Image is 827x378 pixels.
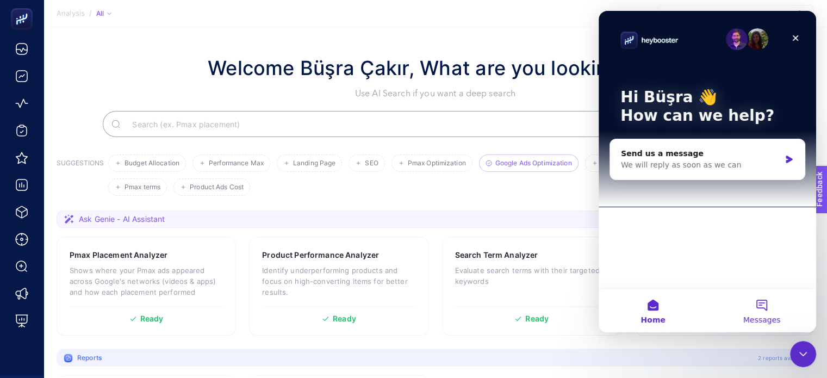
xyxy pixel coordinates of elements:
span: Performance Max [209,159,264,168]
span: Landing Page [293,159,335,168]
p: Evaluate search terms with their targeted keywords [455,265,608,287]
span: / [89,9,92,17]
h3: SUGGESTIONS [57,159,104,196]
a: Pmax Placement AnalyzerShows where your Pmax ads appeared across Google's networks (videos & apps... [57,237,236,336]
a: Search Term AnalyzerEvaluate search terms with their targeted keywordsReady [442,237,621,336]
span: Budget Allocation [125,159,179,168]
p: Shows where your Pmax ads appeared across Google's networks (videos & apps) and how each placemen... [70,265,223,298]
span: 2 reports available [758,354,807,362]
span: Pmax terms [125,183,160,191]
h3: Product Performance Analyzer [262,250,379,261]
span: SEO [365,159,378,168]
span: Ready [140,315,164,323]
h3: Pmax Placement Analyzer [70,250,167,261]
iframe: Intercom live chat [790,341,816,367]
span: Product Ads Cost [190,183,244,191]
input: Search [123,109,681,139]
p: Use AI Search if you want a deep search [208,87,663,100]
a: Product Performance AnalyzerIdentify underperforming products and focus on high-converting items ... [249,237,428,336]
span: Ask Genie - AI Assistant [79,214,165,225]
h1: Welcome Büşra Çakır, What are you looking for? [208,53,663,83]
div: All [96,9,111,18]
span: Ready [525,315,549,323]
p: Identify underperforming products and focus on high-converting items for better results. [262,265,415,298]
iframe: Intercom live chat [599,11,816,332]
span: Google Ads Optimization [495,159,572,168]
span: Reports [77,354,102,362]
span: Feedback [7,3,41,12]
span: [DOMAIN_NAME] [667,9,794,18]
span: Analysis [57,9,85,18]
span: Pmax Optimization [408,159,466,168]
img: svg%3e [798,8,805,19]
span: Ready [333,315,356,323]
h3: Search Term Analyzer [455,250,538,261]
